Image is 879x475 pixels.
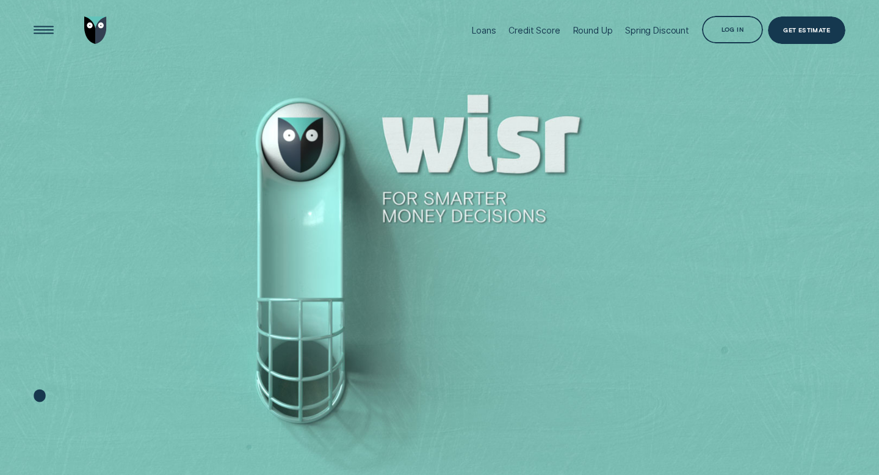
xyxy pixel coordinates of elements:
[472,25,496,35] div: Loans
[625,25,689,35] div: Spring Discount
[84,16,107,44] img: Wisr
[702,16,763,43] button: Log in
[508,25,560,35] div: Credit Score
[768,16,845,44] a: Get Estimate
[573,25,613,35] div: Round Up
[30,16,57,44] button: Open Menu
